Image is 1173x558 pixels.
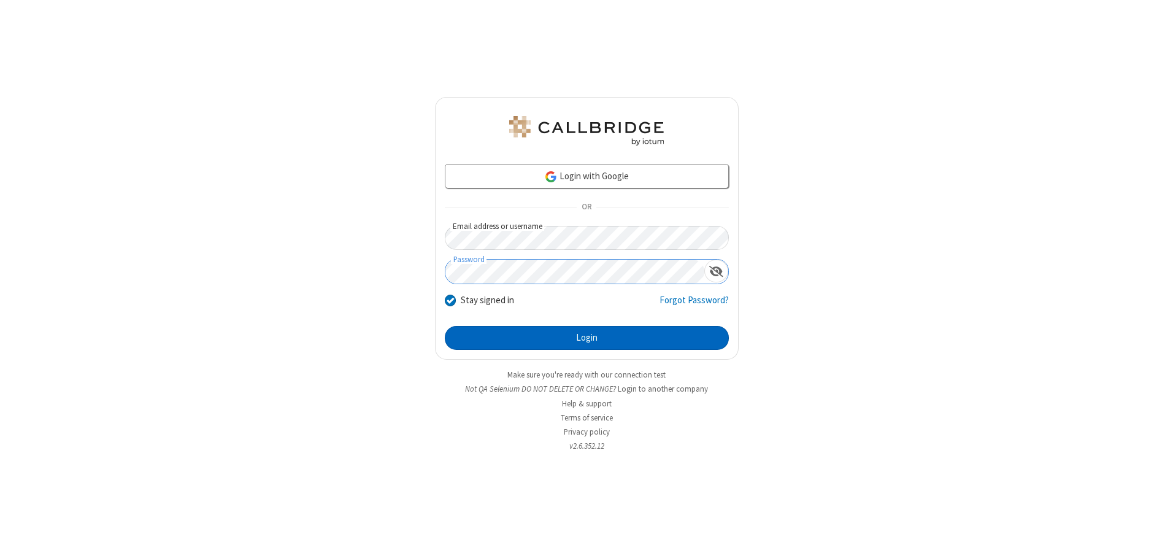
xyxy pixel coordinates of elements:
div: Show password [704,260,728,282]
img: QA Selenium DO NOT DELETE OR CHANGE [507,116,666,145]
a: Login with Google [445,164,729,188]
input: Email address or username [445,226,729,250]
button: Login [445,326,729,351]
img: google-icon.png [544,170,558,184]
li: v2.6.352.12 [435,440,739,452]
a: Forgot Password? [660,293,729,317]
li: Not QA Selenium DO NOT DELETE OR CHANGE? [435,383,739,395]
input: Password [445,260,704,284]
a: Help & support [562,398,612,409]
label: Stay signed in [461,293,514,308]
a: Make sure you're ready with our connection test [507,370,666,380]
button: Login to another company [618,383,708,395]
a: Privacy policy [564,427,610,437]
span: OR [577,199,596,216]
a: Terms of service [561,413,613,423]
